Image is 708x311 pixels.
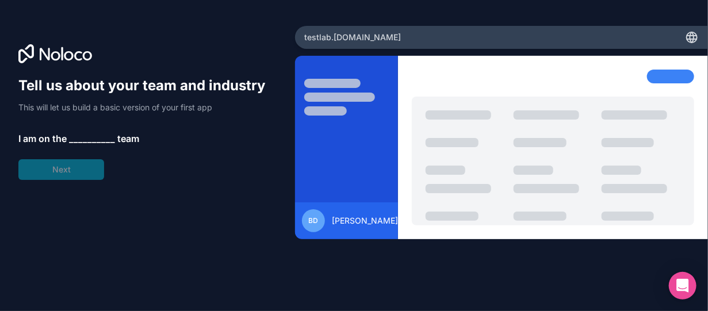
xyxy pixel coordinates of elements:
[69,132,115,145] span: __________
[18,102,276,113] p: This will let us build a basic version of your first app
[669,272,696,300] div: Open Intercom Messenger
[308,216,318,225] span: BD
[304,32,401,43] span: testlab .[DOMAIN_NAME]
[332,215,398,226] span: [PERSON_NAME]
[117,132,139,145] span: team
[18,132,67,145] span: I am on the
[18,76,276,95] h1: Tell us about your team and industry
